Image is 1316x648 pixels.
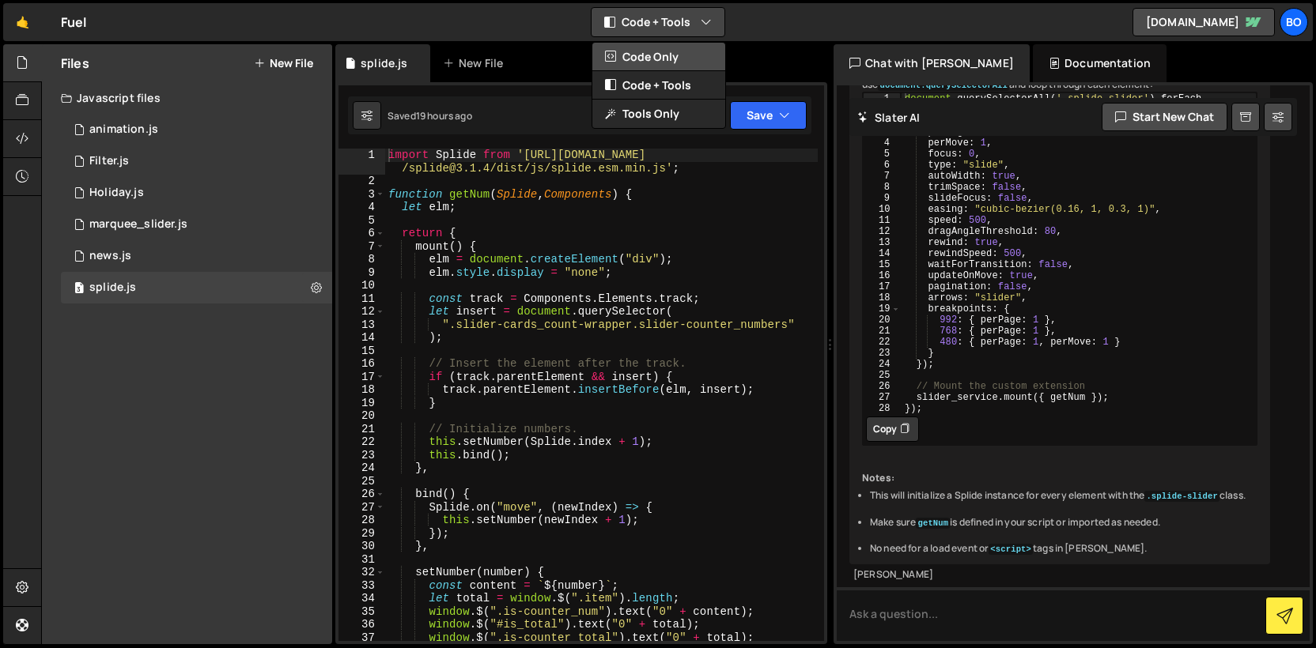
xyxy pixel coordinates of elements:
div: 1 [338,149,385,175]
div: 15 [338,345,385,358]
button: Start new chat [1102,103,1227,131]
div: 11 [338,292,385,306]
span: 3 [74,283,84,296]
div: 31 [338,553,385,567]
div: Fuel [61,13,87,32]
div: splide.js [361,55,407,71]
button: Code + Tools [592,71,725,100]
div: 980/21749.js [61,240,332,272]
div: 33 [338,579,385,593]
div: New File [443,55,509,71]
code: .splide-slider [1144,491,1219,502]
div: 26 [864,381,900,392]
button: Code Only [592,43,725,71]
a: Bo [1280,8,1308,36]
div: 980/45150.js [61,272,332,303]
div: 14 [864,248,900,259]
div: 22 [864,337,900,348]
div: 4 [338,201,385,214]
div: Holiday.js [89,186,144,200]
div: 12 [338,305,385,318]
button: New File [254,57,313,70]
code: document.querySelectorAll [878,80,1009,91]
div: 20 [338,409,385,423]
div: 3 [338,188,385,202]
div: 6 [864,160,900,171]
div: 9 [864,193,900,204]
div: 9 [338,266,385,280]
div: 26 [338,488,385,501]
div: 18 [864,292,900,303]
div: 980/21912.js [61,114,332,145]
li: This will initialize a Splide instance for every element with the class. [870,489,1257,503]
div: 30 [338,540,385,553]
div: 980/45198.js [61,209,332,240]
div: 19 [864,303,900,315]
div: 15 [864,259,900,270]
div: 5 [864,149,900,160]
div: 11 [864,215,900,226]
h2: Files [61,55,89,72]
div: 7 [864,171,900,182]
div: 23 [338,449,385,462]
a: 🤙 [3,3,42,41]
div: 18 [338,383,385,397]
div: Saved [388,109,472,122]
div: 25 [864,370,900,381]
div: Documentation [1033,44,1167,82]
div: 17 [338,371,385,384]
strong: Notes: [862,471,894,484]
div: animation.js [89,122,158,137]
div: 28 [338,514,385,527]
div: 23 [864,348,900,359]
div: marquee_slider.js [89,217,187,232]
div: Filter.js [89,154,129,168]
div: 17 [864,281,900,292]
div: 13 [864,237,900,248]
div: Chat with [PERSON_NAME] [834,44,1030,82]
div: 27 [864,392,900,403]
div: 29 [338,527,385,541]
div: [PERSON_NAME] [853,568,1266,582]
div: 980/2618.js [61,177,332,209]
div: 37 [338,631,385,645]
div: 19 hours ago [416,109,472,122]
code: <script> [989,544,1033,555]
div: 20 [864,315,900,326]
div: 27 [338,501,385,514]
div: 6 [338,227,385,240]
a: [DOMAIN_NAME] [1133,8,1275,36]
div: 16 [338,357,385,371]
div: 16 [864,270,900,281]
div: 14 [338,331,385,345]
div: splide.js [89,281,136,295]
div: 21 [864,326,900,337]
div: 4 [864,138,900,149]
li: Make sure is defined in your script or imported as needed. [870,516,1257,529]
div: 25 [338,475,385,488]
div: 28 [864,403,900,414]
div: 34 [338,592,385,605]
div: news.js [89,249,131,263]
button: Copy [866,416,919,442]
div: 10 [864,204,900,215]
div: 12 [864,226,900,237]
div: 32 [338,566,385,579]
button: Tools Only [592,100,725,128]
h2: Slater AI [857,110,921,125]
div: 2 [338,175,385,188]
div: 10 [338,279,385,292]
div: 1 [864,93,900,115]
li: No need for a load event or tags in [PERSON_NAME]. [870,542,1257,556]
div: To convert your script so it initializes Splide sliders (for example, if you have several element... [849,40,1270,565]
div: 21 [338,423,385,436]
div: 5 [338,214,385,228]
div: Javascript files [42,82,332,114]
div: 8 [864,182,900,193]
div: 35 [338,605,385,619]
div: 980/45282.js [61,145,332,177]
div: 24 [338,462,385,475]
div: 7 [338,240,385,254]
button: Code + Tools [592,8,724,36]
code: getNum [916,518,950,529]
